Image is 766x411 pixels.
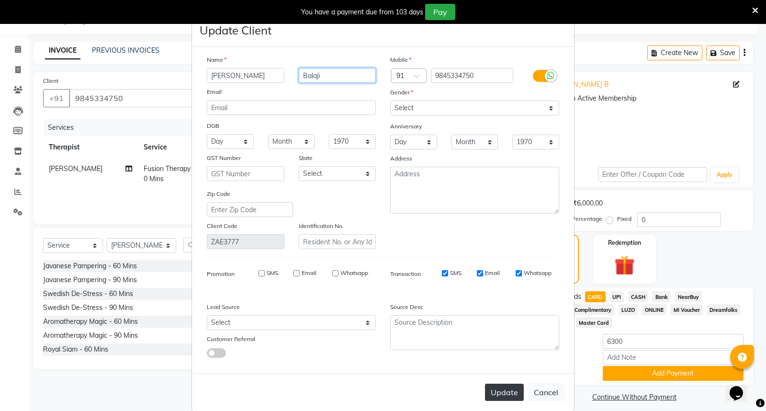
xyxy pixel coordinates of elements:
[390,303,423,311] label: Source Desc
[207,100,376,115] input: Email
[207,190,230,198] label: Zip Code
[485,384,524,401] button: Update
[207,222,237,230] label: Client Code
[207,166,284,181] input: GST Number
[207,154,241,162] label: GST Number
[524,269,552,277] label: Whatsapp
[390,122,422,131] label: Anniversary
[431,68,514,83] input: Mobile
[207,88,222,96] label: Email
[390,270,421,278] label: Transaction
[207,56,226,64] label: Name
[485,269,500,277] label: Email
[207,270,235,278] label: Promotion
[207,68,284,83] input: First Name
[299,234,376,249] input: Resident No. or Any Id
[340,269,368,277] label: Whatsapp
[301,7,423,17] div: You have a payment due from 103 days
[207,122,219,130] label: DOB
[200,22,271,39] h4: Update Client
[390,88,413,97] label: Gender
[207,234,284,249] input: Client Code
[299,154,313,162] label: State
[450,269,462,277] label: SMS
[390,154,412,163] label: Address
[425,4,455,20] button: Pay
[299,222,344,230] label: Identification No.
[207,202,293,217] input: Enter Zip Code
[726,373,756,401] iframe: chat widget
[302,269,316,277] label: Email
[299,68,376,83] input: Last Name
[267,269,278,277] label: SMS
[207,303,240,311] label: Lead Source
[528,383,564,401] button: Cancel
[390,56,411,64] label: Mobile
[207,335,255,343] label: Customer Referral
